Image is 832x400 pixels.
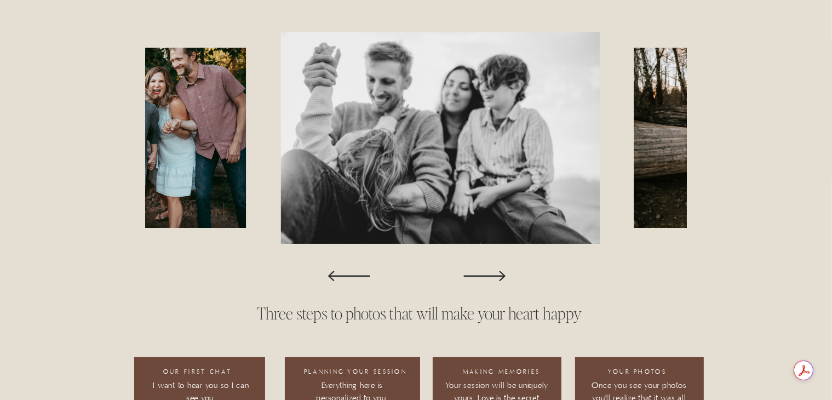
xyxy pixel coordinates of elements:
[301,368,410,377] h3: planning your session
[575,368,700,377] h3: your photos
[156,368,239,377] h3: our first chat
[444,380,550,390] p: Your session will be uniquely yours. Love is the secret sauce.
[148,380,255,390] p: I want to hear you so I can see you. Tell me all about you and your family and how you want your ...
[119,303,720,357] h3: Three steps to photos that will make your heart happy
[439,368,564,377] h3: making memories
